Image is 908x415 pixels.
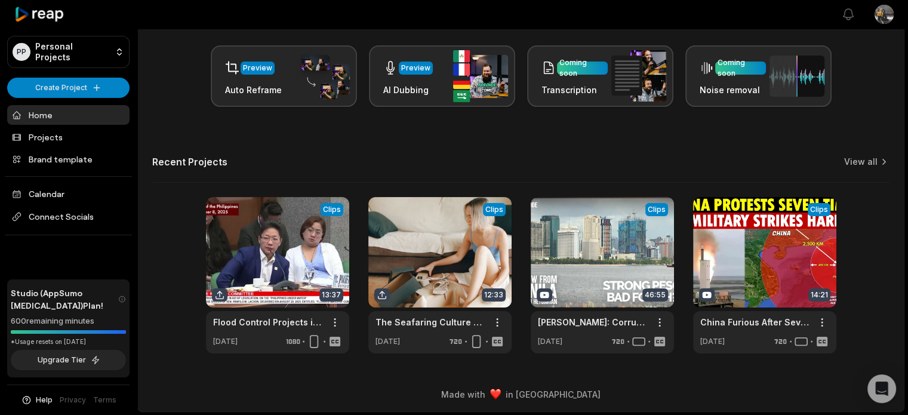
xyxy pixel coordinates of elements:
[7,184,130,204] a: Calendar
[35,41,110,63] p: Personal Projects
[213,316,323,328] a: Flood Control Projects in the [GEOGRAPHIC_DATA]
[867,374,896,403] div: Open Intercom Messenger
[7,127,130,147] a: Projects
[7,78,130,98] button: Create Project
[225,84,282,96] h3: Auto Reframe
[611,50,666,102] img: transcription.png
[11,315,126,327] div: 600 remaining minutes
[60,395,86,405] a: Privacy
[7,105,130,125] a: Home
[36,395,53,405] span: Help
[490,389,501,399] img: heart emoji
[93,395,116,405] a: Terms
[11,337,126,346] div: *Usage resets on [DATE]
[770,56,824,97] img: noise_removal.png
[11,287,118,312] span: Studio (AppSumo [MEDICAL_DATA]) Plan!
[21,395,53,405] button: Help
[559,57,605,79] div: Coming soon
[718,57,764,79] div: Coming soon
[541,84,608,96] h3: Transcription
[375,316,485,328] a: The Seafaring Culture of the [DEMOGRAPHIC_DATA] People
[13,43,30,61] div: PP
[453,50,508,102] img: ai_dubbing.png
[700,84,766,96] h3: Noise removal
[295,53,350,100] img: auto_reframe.png
[149,388,893,401] div: Made with in [GEOGRAPHIC_DATA]
[7,149,130,169] a: Brand template
[401,63,430,73] div: Preview
[11,350,126,370] button: Upgrade Tier
[700,316,810,328] a: China Furious After Seven Protests Over [DEMOGRAPHIC_DATA] Military’s Big Move in the [GEOGRAPHIC...
[538,316,648,328] a: [PERSON_NAME]: Corruption did not make Philippines poor (Full Episode) | The View From [GEOGRAPHI...
[383,84,433,96] h3: AI Dubbing
[152,156,227,168] h2: Recent Projects
[7,206,130,228] span: Connect Socials
[844,156,878,168] a: View all
[243,63,272,73] div: Preview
